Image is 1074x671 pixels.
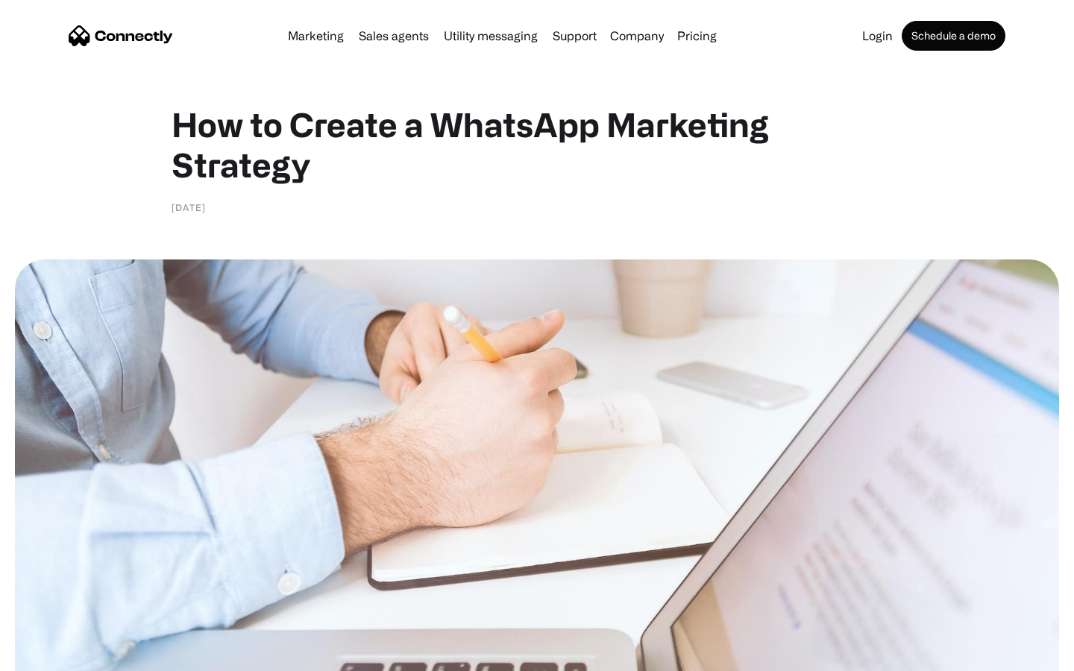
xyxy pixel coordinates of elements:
a: Support [547,30,603,42]
ul: Language list [30,645,89,666]
a: Utility messaging [438,30,544,42]
a: Sales agents [353,30,435,42]
aside: Language selected: English [15,645,89,666]
div: [DATE] [172,200,206,215]
div: Company [610,25,664,46]
a: Marketing [282,30,350,42]
a: Login [856,30,899,42]
h1: How to Create a WhatsApp Marketing Strategy [172,104,902,185]
a: Schedule a demo [902,21,1005,51]
a: Pricing [671,30,723,42]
